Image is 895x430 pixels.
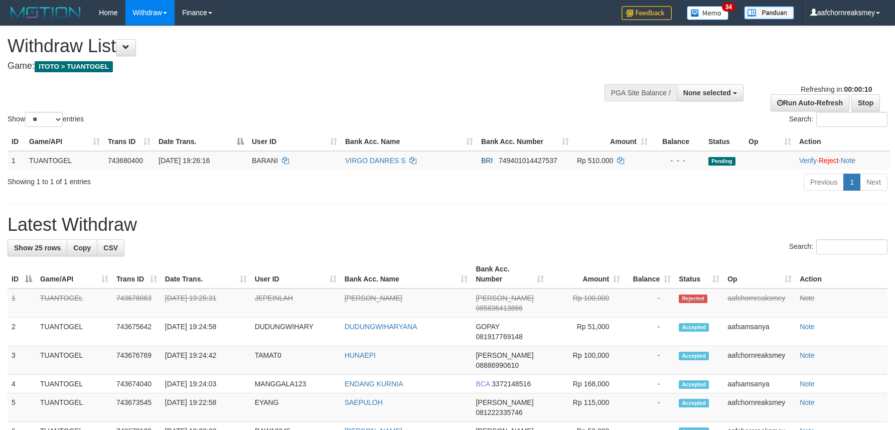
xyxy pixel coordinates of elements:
span: None selected [683,89,731,97]
span: [PERSON_NAME] [476,398,533,406]
td: Rp 51,000 [548,318,624,346]
h4: Game: [8,61,586,71]
td: Rp 115,000 [548,393,624,422]
td: [DATE] 19:24:58 [161,318,251,346]
td: DUDUNGWIHARY [251,318,341,346]
td: 3 [8,346,36,375]
th: Bank Acc. Name: activate to sort column ascending [341,260,472,289]
a: CSV [97,239,124,256]
a: Show 25 rows [8,239,67,256]
td: TUANTOGEL [36,375,112,393]
a: Note [800,380,815,388]
td: aafchornreaksmey [723,393,796,422]
button: None selected [677,84,743,101]
th: Game/API: activate to sort column ascending [36,260,112,289]
td: TAMAT0 [251,346,341,375]
span: CSV [103,244,118,252]
th: Bank Acc. Number: activate to sort column ascending [477,132,573,151]
td: - [624,393,675,422]
span: BRI [481,157,493,165]
img: Button%20Memo.svg [687,6,729,20]
span: [PERSON_NAME] [476,294,533,302]
span: Copy [73,244,91,252]
span: Rejected [679,295,707,303]
td: · · [795,151,890,170]
td: - [624,375,675,393]
td: [DATE] 19:24:42 [161,346,251,375]
span: ITOTO > TUANTOGEL [35,61,113,72]
th: ID: activate to sort column descending [8,260,36,289]
td: aafchornreaksmey [723,346,796,375]
span: [PERSON_NAME] [476,351,533,359]
td: EYANG [251,393,341,422]
a: Note [800,398,815,406]
span: [DATE] 19:26:16 [159,157,210,165]
span: Copy 3372148516 to clipboard [492,380,531,388]
span: Copy 08886990610 to clipboard [476,361,519,369]
td: Rp 100,000 [548,346,624,375]
span: Accepted [679,380,709,389]
td: MANGGALA123 [251,375,341,393]
span: Copy 081917769148 to clipboard [476,333,522,341]
span: GOPAY [476,323,499,331]
th: Game/API: activate to sort column ascending [25,132,104,151]
th: User ID: activate to sort column ascending [248,132,341,151]
td: 1 [8,151,25,170]
span: Copy 081222335746 to clipboard [476,408,522,416]
td: JEPEINLAH [251,289,341,318]
th: Status: activate to sort column ascending [675,260,723,289]
th: Trans ID: activate to sort column ascending [112,260,161,289]
a: 1 [843,174,860,191]
input: Search: [816,239,887,254]
div: PGA Site Balance / [605,84,677,101]
div: Showing 1 to 1 of 1 entries [8,173,365,187]
a: Copy [67,239,97,256]
th: Trans ID: activate to sort column ascending [104,132,155,151]
td: TUANTOGEL [36,318,112,346]
a: Note [800,351,815,359]
div: - - - [656,156,700,166]
th: Balance: activate to sort column ascending [624,260,675,289]
td: TUANTOGEL [36,346,112,375]
a: Verify [799,157,817,165]
a: Stop [851,94,880,111]
span: Pending [708,157,735,166]
img: panduan.png [744,6,794,20]
a: Next [860,174,887,191]
th: Date Trans.: activate to sort column ascending [161,260,251,289]
td: Rp 168,000 [548,375,624,393]
th: Date Trans.: activate to sort column descending [155,132,248,151]
td: 743673545 [112,393,161,422]
a: VIRGO DANRES S [345,157,406,165]
th: Bank Acc. Number: activate to sort column ascending [472,260,548,289]
strong: 00:00:10 [844,85,872,93]
td: aafchornreaksmey [723,289,796,318]
td: aafsamsanya [723,318,796,346]
td: 5 [8,393,36,422]
span: Copy 085836413866 to clipboard [476,304,522,312]
th: Amount: activate to sort column ascending [573,132,652,151]
th: User ID: activate to sort column ascending [251,260,341,289]
td: TUANTOGEL [36,393,112,422]
img: Feedback.jpg [622,6,672,20]
th: Balance [652,132,704,151]
th: Bank Acc. Name: activate to sort column ascending [341,132,477,151]
h1: Withdraw List [8,36,586,56]
td: [DATE] 19:22:58 [161,393,251,422]
span: Accepted [679,352,709,360]
a: Reject [819,157,839,165]
span: Refreshing in: [801,85,872,93]
img: MOTION_logo.png [8,5,84,20]
a: Previous [804,174,844,191]
td: 743675642 [112,318,161,346]
td: 743676769 [112,346,161,375]
td: aafsamsanya [723,375,796,393]
label: Search: [789,112,887,127]
a: DUDUNGWIHARYANA [345,323,417,331]
label: Search: [789,239,887,254]
td: 4 [8,375,36,393]
a: Note [800,323,815,331]
td: 743678063 [112,289,161,318]
span: 743680400 [108,157,143,165]
td: TUANTOGEL [36,289,112,318]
